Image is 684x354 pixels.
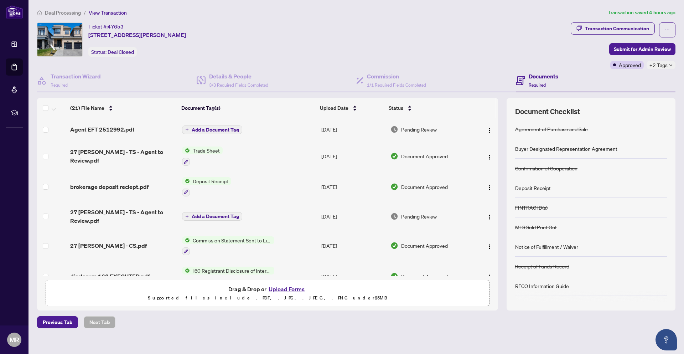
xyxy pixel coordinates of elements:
[389,104,403,112] span: Status
[37,316,78,328] button: Previous Tab
[70,241,147,250] span: 27 [PERSON_NAME] - CS.pdf
[401,212,437,220] span: Pending Review
[390,152,398,160] img: Document Status
[182,236,274,256] button: Status IconCommission Statement Sent to Listing Brokerage
[390,272,398,280] img: Document Status
[484,240,495,251] button: Logo
[70,125,134,134] span: Agent EFT 2512992.pdf
[182,236,190,244] img: Status Icon
[318,231,388,261] td: [DATE]
[401,125,437,133] span: Pending Review
[487,185,492,190] img: Logo
[515,184,551,192] div: Deposit Receipt
[515,164,577,172] div: Confirmation of Cooperation
[318,118,388,141] td: [DATE]
[655,329,677,350] button: Open asap
[182,177,190,185] img: Status Icon
[318,202,388,231] td: [DATE]
[571,22,655,35] button: Transaction Communication
[669,63,673,67] span: down
[108,24,124,30] span: 47653
[46,280,489,307] span: Drag & Drop orUpload FormsSupported files include .PDF, .JPG, .JPEG, .PNG under25MB
[487,244,492,250] img: Logo
[192,214,239,219] span: Add a Document Tag
[320,104,348,112] span: Upload Date
[190,267,274,275] span: 160 Registrant Disclosure of Interest - Acquisition ofProperty
[70,208,176,225] span: 27 [PERSON_NAME] - TS - Agent to Review.pdf
[515,145,617,153] div: Buyer Designated Representation Agreement
[67,98,178,118] th: (21) File Name
[515,107,580,117] span: Document Checklist
[318,171,388,202] td: [DATE]
[585,23,649,34] div: Transaction Communication
[185,215,189,218] span: plus
[487,214,492,220] img: Logo
[182,267,190,275] img: Status Icon
[401,183,448,191] span: Document Approved
[390,125,398,133] img: Document Status
[484,150,495,162] button: Logo
[515,125,588,133] div: Agreement of Purchase and Sale
[318,141,388,171] td: [DATE]
[192,127,239,132] span: Add a Document Tag
[318,261,388,292] td: [DATE]
[45,10,81,16] span: Deal Processing
[70,104,104,112] span: (21) File Name
[529,82,546,88] span: Required
[529,72,558,81] h4: Documents
[182,147,223,166] button: Status IconTrade Sheet
[70,183,149,191] span: brokerage deposit reciept.pdf
[209,82,268,88] span: 3/3 Required Fields Completed
[50,294,485,302] p: Supported files include .PDF, .JPG, .JPEG, .PNG under 25 MB
[390,242,398,250] img: Document Status
[317,98,386,118] th: Upload Date
[401,242,448,250] span: Document Approved
[515,282,569,290] div: RECO Information Guide
[84,9,86,17] li: /
[515,223,557,231] div: MLS Sold Print Out
[182,267,274,286] button: Status Icon160 Registrant Disclosure of Interest - Acquisition ofProperty
[515,204,548,211] div: FINTRAC ID(s)
[209,72,268,81] h4: Details & People
[6,5,23,19] img: logo
[70,148,176,165] span: 27 [PERSON_NAME] - TS - Agent to Review.pdf
[266,284,307,294] button: Upload Forms
[10,335,19,345] span: MR
[367,72,426,81] h4: Commission
[190,236,274,244] span: Commission Statement Sent to Listing Brokerage
[487,274,492,280] img: Logo
[614,43,671,55] span: Submit for Admin Review
[190,147,223,154] span: Trade Sheet
[484,271,495,282] button: Logo
[70,272,150,281] span: disclosure 160 EXECUTED.pdf
[43,317,72,328] span: Previous Tab
[185,128,189,132] span: plus
[649,61,668,69] span: +2 Tags
[484,211,495,222] button: Logo
[190,177,231,185] span: Deposit Receipt
[619,61,641,69] span: Approved
[89,10,127,16] span: View Transaction
[84,316,115,328] button: Next Tab
[665,27,670,32] span: ellipsis
[401,152,448,160] span: Document Approved
[515,243,578,251] div: Notice of Fulfillment / Waiver
[178,98,317,118] th: Document Tag(s)
[390,183,398,191] img: Document Status
[182,212,242,221] button: Add a Document Tag
[88,47,137,57] div: Status:
[487,154,492,160] img: Logo
[51,82,68,88] span: Required
[608,9,675,17] article: Transaction saved 4 hours ago
[487,128,492,133] img: Logo
[182,125,242,134] button: Add a Document Tag
[88,22,124,31] div: Ticket #:
[484,124,495,135] button: Logo
[37,10,42,15] span: home
[386,98,472,118] th: Status
[484,181,495,193] button: Logo
[390,212,398,220] img: Document Status
[401,272,448,280] span: Document Approved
